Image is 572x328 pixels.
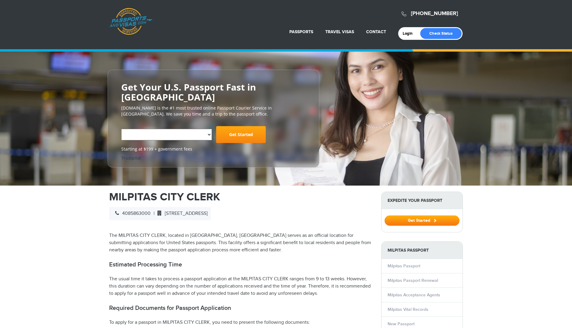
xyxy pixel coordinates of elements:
a: Milpitas Passport Renewal [388,278,438,283]
a: Check Status [420,28,462,39]
a: Milpitas Passport [388,263,420,269]
a: Milpitas Acceptance Agents [388,292,440,298]
span: [STREET_ADDRESS] [154,211,208,216]
h2: Get Your U.S. Passport Fast in [GEOGRAPHIC_DATA] [121,82,306,102]
a: Passports [289,29,313,34]
a: Contact [366,29,386,34]
a: Login [403,31,417,36]
strong: Expedite Your Passport [382,192,463,209]
span: 4085863000 [112,211,151,216]
a: Trustpilot [121,155,141,161]
h2: Required Documents for Passport Application [109,304,372,312]
a: Get Started [216,126,266,143]
a: New Passport [388,321,414,326]
strong: Milpitas Passport [382,242,463,259]
button: Get Started [385,215,460,226]
a: Travel Visas [325,29,354,34]
p: To apply for a passport in MILPITAS CITY CLERK, you need to present the following documents: [109,319,372,326]
h2: Estimated Processing Time [109,261,372,268]
a: Passports & [DOMAIN_NAME] [109,8,152,35]
div: | [109,207,211,220]
a: Get Started [385,218,460,223]
p: [DOMAIN_NAME] is the #1 most trusted online Passport Courier Service in [GEOGRAPHIC_DATA]. We sav... [121,105,306,117]
p: The usual time it takes to process a passport application at the MILPITAS CITY CLERK ranges from ... [109,275,372,297]
a: Milpitas Vital Records [388,307,428,312]
a: [PHONE_NUMBER] [411,10,458,17]
p: The MILPITAS CITY CLERK, located in [GEOGRAPHIC_DATA], [GEOGRAPHIC_DATA] serves as an official lo... [109,232,372,254]
span: Starting at $199 + government fees [121,146,306,152]
h1: MILPITAS CITY CLERK [109,192,372,202]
